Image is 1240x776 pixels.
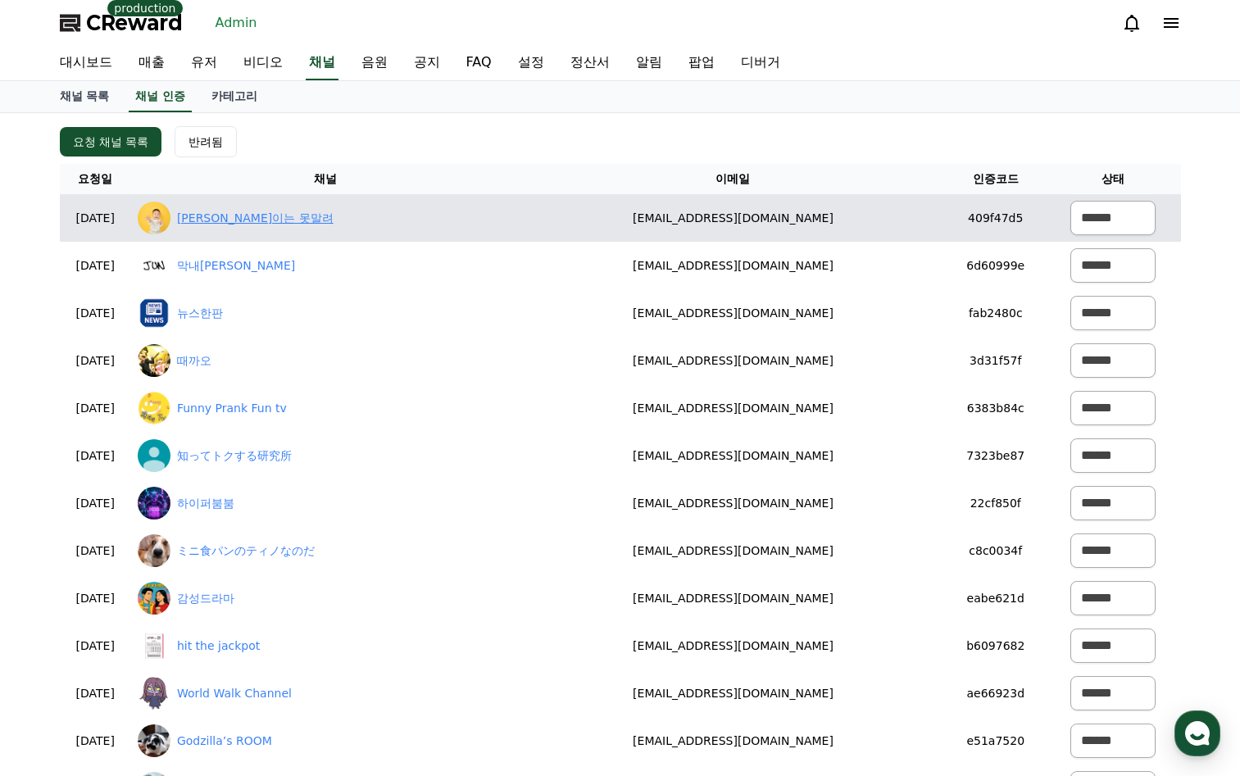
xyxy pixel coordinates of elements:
[66,400,125,417] p: [DATE]
[73,134,149,150] div: 요청 채널 목록
[520,622,946,669] td: [EMAIL_ADDRESS][DOMAIN_NAME]
[306,46,338,80] a: 채널
[177,638,260,655] a: hit the jackpot
[177,495,234,512] a: 하이퍼붐붐
[348,46,401,80] a: 음원
[138,487,170,520] img: 하이퍼붐붐
[66,685,125,702] p: [DATE]
[5,520,108,560] a: 홈
[138,439,170,472] img: 知ってトクする研究所
[129,81,192,112] a: 채널 인증
[177,257,295,275] a: 막내[PERSON_NAME]
[177,447,292,465] a: 知ってトクする研究所
[505,46,557,80] a: 설정
[66,733,125,750] p: [DATE]
[60,164,131,194] th: 요청일
[108,520,211,560] a: 대화
[947,432,1045,479] td: 7323be87
[520,384,946,432] td: [EMAIL_ADDRESS][DOMAIN_NAME]
[947,717,1045,765] td: e51a7520
[728,46,793,80] a: 디버거
[520,337,946,384] td: [EMAIL_ADDRESS][DOMAIN_NAME]
[177,733,272,750] a: Godzilla’s ROOM
[177,685,292,702] a: World Walk Channel
[138,629,170,662] img: hit the jackpot
[520,289,946,337] td: [EMAIL_ADDRESS][DOMAIN_NAME]
[520,164,946,194] th: 이메일
[138,392,170,424] img: Funny Prank Fun tv
[66,352,125,370] p: [DATE]
[125,46,178,80] a: 매출
[177,590,234,607] a: 감성드라마
[188,134,223,150] div: 반려됨
[66,542,125,560] p: [DATE]
[86,10,183,36] span: CReward
[947,164,1045,194] th: 인증코드
[947,337,1045,384] td: 3d31f57f
[60,10,183,36] a: CReward
[138,344,170,377] img: 때까오
[138,724,170,757] img: Godzilla’s ROOM
[520,574,946,622] td: [EMAIL_ADDRESS][DOMAIN_NAME]
[177,305,223,322] a: 뉴스한판
[66,638,125,655] p: [DATE]
[1045,164,1181,194] th: 상태
[947,384,1045,432] td: 6383b84c
[150,545,170,558] span: 대화
[557,46,623,80] a: 정산서
[177,352,211,370] a: 때까오
[675,46,728,80] a: 팝업
[177,210,334,227] a: [PERSON_NAME]이는 못말려
[947,574,1045,622] td: eabe621d
[47,81,123,112] a: 채널 목록
[520,242,946,289] td: [EMAIL_ADDRESS][DOMAIN_NAME]
[138,582,170,615] img: 감성드라마
[520,717,946,765] td: [EMAIL_ADDRESS][DOMAIN_NAME]
[209,10,264,36] a: Admin
[520,432,946,479] td: [EMAIL_ADDRESS][DOMAIN_NAME]
[138,202,170,234] img: 서준이는 못말려
[947,479,1045,527] td: 22cf850f
[230,46,296,80] a: 비디오
[211,520,315,560] a: 설정
[47,46,125,80] a: 대시보드
[253,544,273,557] span: 설정
[947,289,1045,337] td: fab2480c
[60,127,162,157] button: 요청 채널 목록
[138,297,170,329] img: 뉴스한판
[520,479,946,527] td: [EMAIL_ADDRESS][DOMAIN_NAME]
[947,242,1045,289] td: 6d60999e
[520,527,946,574] td: [EMAIL_ADDRESS][DOMAIN_NAME]
[131,164,520,194] th: 채널
[66,447,125,465] p: [DATE]
[66,495,125,512] p: [DATE]
[453,46,505,80] a: FAQ
[66,305,125,322] p: [DATE]
[138,249,170,282] img: 막내왕준
[947,194,1045,242] td: 409f47d5
[623,46,675,80] a: 알림
[177,542,315,560] a: ミニ食パンのティノなのだ
[138,677,170,710] img: World Walk Channel
[947,527,1045,574] td: c8c0034f
[177,400,287,417] a: Funny Prank Fun tv
[138,534,170,567] img: ミニ食パンのティノなのだ
[66,210,125,227] p: [DATE]
[66,257,125,275] p: [DATE]
[52,544,61,557] span: 홈
[520,669,946,717] td: [EMAIL_ADDRESS][DOMAIN_NAME]
[520,194,946,242] td: [EMAIL_ADDRESS][DOMAIN_NAME]
[947,622,1045,669] td: b6097682
[198,81,270,112] a: 카테고리
[401,46,453,80] a: 공지
[66,590,125,607] p: [DATE]
[175,126,237,157] button: 반려됨
[947,669,1045,717] td: ae66923d
[178,46,230,80] a: 유저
